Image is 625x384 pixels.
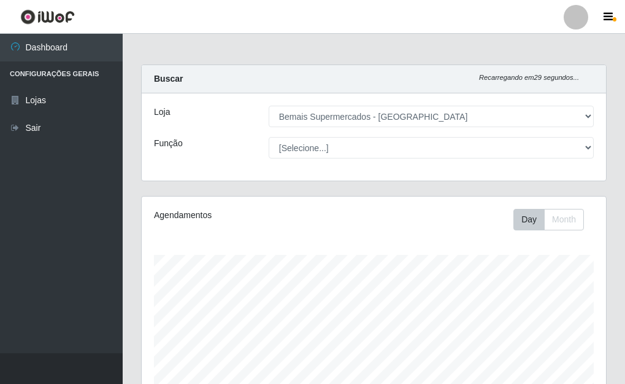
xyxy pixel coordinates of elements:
button: Day [513,209,545,230]
div: Toolbar with button groups [513,209,594,230]
strong: Buscar [154,74,183,84]
button: Month [544,209,584,230]
i: Recarregando em 29 segundos... [479,74,579,81]
div: Agendamentos [154,209,326,222]
img: CoreUI Logo [20,9,75,25]
label: Função [154,137,183,150]
div: First group [513,209,584,230]
label: Loja [154,106,170,119]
